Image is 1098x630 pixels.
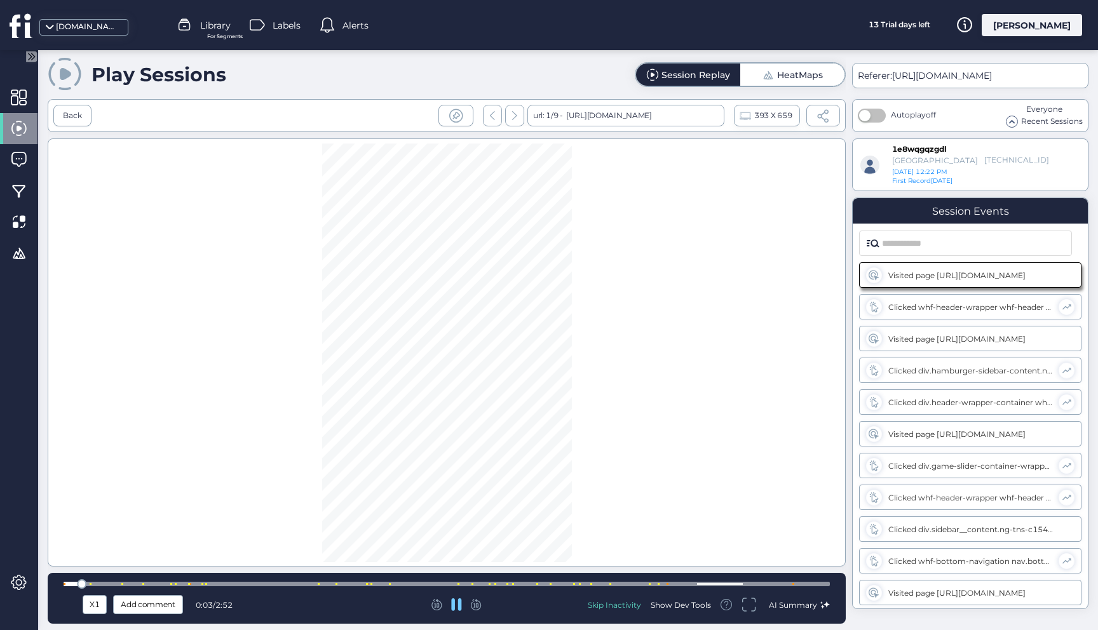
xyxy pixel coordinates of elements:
span: 0:03 [196,600,213,610]
span: AI Summary [769,600,817,610]
div: Visited page [URL][DOMAIN_NAME] [888,429,1054,439]
div: Clicked div.game-slider-container-wrapper.ng-star-inserted whf-game-slider-container div.game-sli... [888,461,1052,471]
div: Back [63,110,82,122]
span: Referer: [858,70,892,81]
div: HeatMaps [777,70,823,79]
div: Session Replay [661,70,730,79]
span: Autoplay [891,110,936,119]
span: off [926,110,936,119]
span: Library [200,18,231,32]
span: Add comment [121,598,175,612]
div: [PERSON_NAME] [982,14,1082,36]
div: [DOMAIN_NAME] [56,21,119,33]
div: Clicked whf-bottom-navigation nav.bottom-navigation ul.bottom-navigation-menu li.bottom-navigatio... [888,556,1052,566]
div: Clicked div.header-wrapper-container whf-cookie-consent-banner.ng-trigger.ng-trigger-heightReduct... [888,398,1052,407]
div: Visited page [URL][DOMAIN_NAME] [888,334,1054,344]
span: For Segments [207,32,243,41]
div: X1 [86,598,104,612]
div: Clicked whf-header-wrapper whf-header header.whf-header div.whf-header-hamburger-menu button.whf-... [888,493,1052,502]
div: [URL][DOMAIN_NAME] [563,105,652,126]
span: 2:52 [215,600,233,610]
div: Visited page [URL][DOMAIN_NAME] [888,271,1054,280]
div: [DATE] 12:22 PM [892,168,993,177]
div: [DATE] [892,177,961,185]
span: [URL][DOMAIN_NAME] [892,70,992,81]
div: Skip Inactivity [588,600,641,610]
div: Visited page [URL][DOMAIN_NAME] [888,588,1054,598]
span: 393 X 659 [754,109,792,123]
span: Labels [273,18,301,32]
div: Session Events [932,205,1009,217]
div: 13 Trial days left [851,14,947,36]
div: Clicked whf-header-wrapper whf-header header.whf-header div.whf-header-hamburger-menu button.whf-... [888,302,1052,312]
div: 1e8wqgqzgdl [892,144,954,155]
div: Everyone [1006,104,1083,116]
div: url: 1/9 - [527,105,724,126]
div: Clicked div.hamburger-sidebar-content.ng-tns-c1545318662-1 nav.hamburger-navigation ul.hamburger-... [888,366,1052,375]
div: Show Dev Tools [651,600,711,610]
div: [TECHNICAL_ID] [984,155,1034,166]
span: Alerts [342,18,369,32]
div: [GEOGRAPHIC_DATA] [892,156,978,165]
div: / [196,600,240,610]
span: Recent Sessions [1021,116,1083,128]
span: First Record [892,177,931,185]
div: Play Sessions [91,63,226,86]
div: Clicked div.sidebar__content.ng-tns-c1545318662-1 div.sidebar__header.ng-tns-c1545318662-1.sideba... [888,525,1054,534]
